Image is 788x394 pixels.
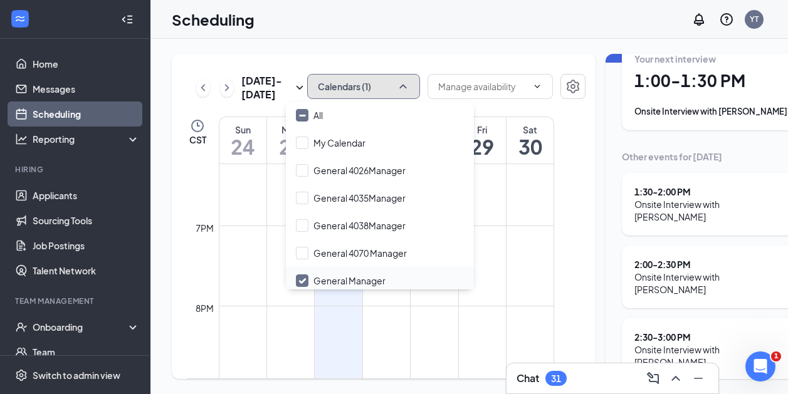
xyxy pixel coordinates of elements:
[691,371,706,386] svg: Minimize
[532,81,542,91] svg: ChevronDown
[189,133,206,146] span: CST
[219,136,266,157] h1: 24
[219,117,266,163] a: August 24, 2025
[33,183,140,208] a: Applicants
[459,123,506,136] div: Fri
[121,13,134,26] svg: Collapse
[459,136,506,157] h1: 29
[193,221,216,235] div: 7pm
[551,373,561,384] div: 31
[33,258,140,283] a: Talent Network
[33,51,140,76] a: Home
[197,80,209,95] svg: ChevronLeft
[33,208,140,233] a: Sourcing Tools
[33,369,120,381] div: Switch to admin view
[33,321,129,333] div: Onboarding
[15,133,28,145] svg: Analysis
[507,117,554,163] a: August 30, 2025
[507,123,554,136] div: Sat
[241,74,292,101] h3: [DATE] - [DATE]
[172,9,255,30] h1: Scheduling
[691,12,707,27] svg: Notifications
[15,321,28,333] svg: UserCheck
[565,79,580,94] svg: Settings
[15,369,28,381] svg: Settings
[771,351,781,361] span: 1
[219,123,266,136] div: Sun
[438,80,527,93] input: Manage availability
[507,136,554,157] h1: 30
[560,74,586,99] button: Settings
[307,74,420,99] button: Calendars (1)ChevronUp
[220,78,234,97] button: ChevronRight
[267,136,314,157] h1: 25
[750,14,759,24] div: YT
[719,12,734,27] svg: QuestionInfo
[33,101,140,127] a: Scheduling
[560,74,586,101] a: Settings
[15,296,137,306] div: Team Management
[459,117,506,163] a: August 29, 2025
[267,117,314,163] a: August 25, 2025
[33,233,140,258] a: Job Postings
[666,368,686,388] button: ChevronUp
[14,13,26,25] svg: WorkstreamLogo
[33,76,140,101] a: Messages
[397,80,409,93] svg: ChevronUp
[646,371,661,386] svg: ComposeMessage
[643,368,663,388] button: ComposeMessage
[292,80,307,95] svg: SmallChevronDown
[221,80,233,95] svg: ChevronRight
[33,340,140,365] a: Team
[33,133,140,145] div: Reporting
[190,118,205,133] svg: Clock
[267,123,314,136] div: Mon
[745,351,775,381] iframe: Intercom live chat
[517,371,539,385] h3: Chat
[688,368,708,388] button: Minimize
[668,371,683,386] svg: ChevronUp
[193,301,216,315] div: 8pm
[196,78,210,97] button: ChevronLeft
[15,164,137,175] div: Hiring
